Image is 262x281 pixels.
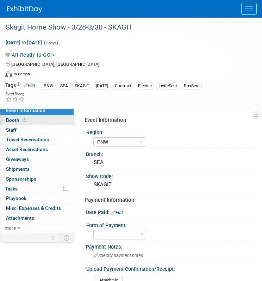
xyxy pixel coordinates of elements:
[11,62,99,67] span: [GEOGRAPHIC_DATA], [GEOGRAPHIC_DATA]
[5,70,248,81] div: Event Format
[5,51,58,59] button: All Ready to GO!
[60,233,74,242] td: Toggle Event Tabs
[91,179,251,190] div: SKAGIT
[94,253,143,258] span: Specify payment notes
[5,71,12,77] img: Format-Inperson.png
[91,157,251,168] div: SEA
[111,210,123,215] a: Edit
[85,196,251,204] div: Payment Information
[5,186,18,192] span: Tasks
[6,176,36,182] span: Sponsorships
[7,6,42,13] img: ExhibitDay
[241,3,257,15] button: Menu
[6,127,17,133] span: Staff
[86,171,257,180] div: Show Code:
[0,184,74,194] a: Tasks
[43,41,58,45] span: (3 days)
[86,220,254,229] div: Form of Payment:
[0,164,74,174] a: Shipments
[6,117,28,123] span: Booth
[182,82,202,90] div: BoxSent
[47,233,60,242] td: Personalize Event Tab Strip
[6,156,29,162] span: Giveaways
[6,146,48,152] span: Asset Reservations
[58,82,70,90] div: SEA
[21,117,28,123] span: Booth not reserved yet
[86,242,257,250] div: Payment Notes:
[86,127,254,136] div: Region:
[6,195,26,201] span: Playbook
[5,225,16,231] span: more
[0,194,74,203] a: Playbook
[0,115,74,125] a: Booth
[5,82,35,90] td: Tags
[0,204,74,213] a: Misc. Expenses & Credits
[42,82,56,90] div: PNW
[86,264,254,273] div: Upload Payment Confirmation/Receipt:
[73,82,91,90] div: SKAGIT
[24,83,35,88] a: Edit
[13,71,30,77] div: In-Person
[0,223,74,233] a: more
[20,40,27,45] span: to
[156,82,179,90] div: InviteSent
[86,149,257,158] div: Branch:
[0,106,74,115] a: Event Information
[6,205,61,211] span: Misc. Expenses & Credits
[6,166,30,172] span: Shipments
[0,213,74,223] a: Attachments
[0,145,74,154] a: Asset Reservations
[0,155,74,164] a: Giveaways
[0,174,74,184] a: Sponsorships
[6,107,45,113] span: Event Information
[5,39,42,46] span: [DATE] [DATE]
[3,21,248,34] div: Skagit Home Show - 3/28-3/30 - SKAGIT
[0,125,74,135] a: Staff
[94,82,110,90] div: [DATE]
[136,82,154,90] div: Electric
[6,215,34,221] span: Attachments
[6,92,25,96] div: Event Rating
[85,117,251,124] div: Event Information
[86,207,257,216] div: Date Paid:
[113,82,133,90] div: Contract
[0,135,74,144] a: Travel Reservations
[6,137,49,142] span: Travel Reservations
